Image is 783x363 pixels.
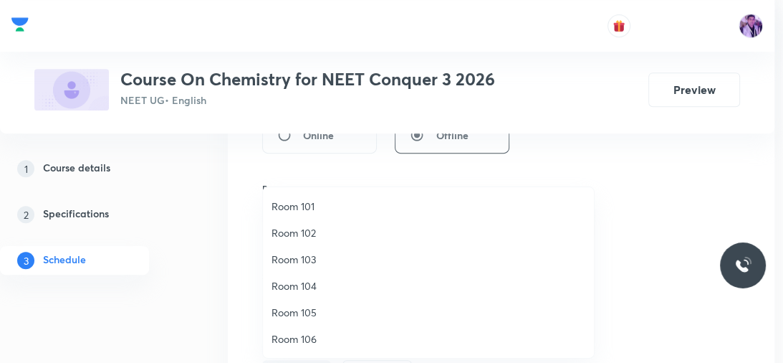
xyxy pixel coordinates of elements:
span: Room 101 [272,199,585,214]
span: Room 105 [272,305,585,320]
span: Room 103 [272,252,585,267]
span: Room 104 [272,278,585,293]
span: Room 106 [272,331,585,346]
span: Room 102 [272,225,585,240]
